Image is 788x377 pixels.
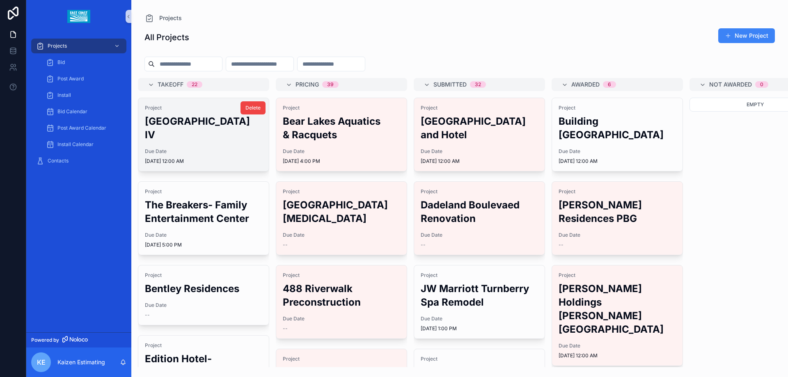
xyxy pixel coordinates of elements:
span: Contacts [48,158,69,164]
span: Due Date [145,232,262,238]
span: [DATE] 12:00 AM [421,158,538,165]
a: ProjectDadeland Boulevaed RenovationDue Date-- [414,181,545,255]
a: Project[PERSON_NAME] Residences PBGDue Date-- [552,181,683,255]
a: Post Award Calendar [41,121,126,135]
span: Project [283,272,400,279]
a: Project[GEOGRAPHIC_DATA] IVDue Date[DATE] 12:00 AMDelete [138,98,269,171]
span: [DATE] 4:00 PM [283,158,400,165]
h2: JW Marriott Turnberry Spa Remodel [421,282,538,309]
a: Projects [31,39,126,53]
h2: 488 Riverwalk Preconstruction [283,282,400,309]
span: Projects [159,14,182,22]
div: 22 [192,81,197,88]
span: -- [559,242,564,248]
span: Project [421,356,538,362]
div: 39 [327,81,334,88]
span: Due Date [283,232,400,238]
a: Install Calendar [41,137,126,152]
span: Post Award [57,75,84,82]
span: Submitted [433,80,467,89]
span: Due Date [145,148,262,155]
p: Kaizen Estimating [57,358,105,366]
span: Project [421,272,538,279]
h2: Bentley Residences [145,282,262,295]
span: Due Date [283,315,400,322]
span: Due Date [559,148,676,155]
span: Delete [245,105,261,111]
span: [DATE] 12:00 AM [559,352,676,359]
span: Install Calendar [57,141,94,148]
span: KE [37,357,46,367]
span: [DATE] 12:00 AM [559,158,676,165]
span: Project [145,188,262,195]
h2: Building [GEOGRAPHIC_DATA] [559,114,676,142]
span: Due Date [283,148,400,155]
a: Install [41,88,126,103]
h1: All Projects [144,32,189,43]
span: Project [283,356,400,362]
span: [DATE] 5:00 PM [145,242,262,248]
img: App logo [67,10,90,23]
a: ProjectJW Marriott Turnberry Spa RemodelDue Date[DATE] 1:00 PM [414,265,545,339]
a: ProjectThe Breakers- Family Entertainment CenterDue Date[DATE] 5:00 PM [138,181,269,255]
button: New Project [718,28,775,43]
h2: The Breakers- Family Entertainment Center [145,198,262,225]
a: Powered by [26,332,131,347]
a: Projects [144,13,182,23]
span: Project [283,105,400,111]
span: Project [145,272,262,279]
h2: [PERSON_NAME] Residences PBG [559,198,676,225]
span: Due Date [421,232,538,238]
a: Bid [41,55,126,70]
span: -- [283,325,288,332]
span: Takeoff [158,80,183,89]
span: Project [559,188,676,195]
span: Due Date [559,343,676,349]
div: 0 [760,81,763,88]
span: Bid Calendar [57,108,87,115]
h2: [PERSON_NAME] Holdings [PERSON_NAME][GEOGRAPHIC_DATA] [559,282,676,336]
span: [DATE] 12:00 AM [145,158,262,165]
span: Project [421,105,538,111]
span: Not Awarded [709,80,752,89]
span: Project [559,105,676,111]
h2: [GEOGRAPHIC_DATA] and Hotel [421,114,538,142]
span: Projects [48,43,67,49]
span: Bid [57,59,65,66]
a: ProjectBear Lakes Aquatics & RacquetsDue Date[DATE] 4:00 PM [276,98,407,171]
span: Empty [747,101,764,107]
span: -- [421,242,426,248]
a: Project[GEOGRAPHIC_DATA] and HotelDue Date[DATE] 12:00 AM [414,98,545,171]
div: 6 [608,81,611,88]
span: Due Date [421,315,538,322]
span: Project [145,342,262,349]
a: ProjectBentley ResidencesDue Date-- [138,265,269,325]
a: Bid Calendar [41,104,126,119]
h2: Dadeland Boulevaed Renovation [421,198,538,225]
span: -- [283,242,288,248]
span: Pricing [295,80,319,89]
span: Powered by [31,337,59,343]
span: [DATE] 1:00 PM [421,325,538,332]
div: 32 [475,81,481,88]
a: Contacts [31,153,126,168]
h2: [GEOGRAPHIC_DATA] IV [145,114,262,142]
button: Delete [241,101,266,114]
h2: Bear Lakes Aquatics & Racquets [283,114,400,142]
span: Project [145,105,262,111]
span: Awarded [571,80,600,89]
a: Project[GEOGRAPHIC_DATA][MEDICAL_DATA]Due Date-- [276,181,407,255]
h2: [GEOGRAPHIC_DATA][MEDICAL_DATA] [283,198,400,225]
span: Project [559,272,676,279]
span: Due Date [421,148,538,155]
span: Due Date [559,232,676,238]
a: Project488 Riverwalk PreconstructionDue Date-- [276,265,407,339]
span: Due Date [145,302,262,308]
a: Post Award [41,71,126,86]
span: Project [283,188,400,195]
span: Post Award Calendar [57,125,106,131]
span: -- [145,312,150,318]
a: Project[PERSON_NAME] Holdings [PERSON_NAME][GEOGRAPHIC_DATA]Due Date[DATE] 12:00 AM [552,265,683,366]
div: scrollable content [26,33,131,179]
